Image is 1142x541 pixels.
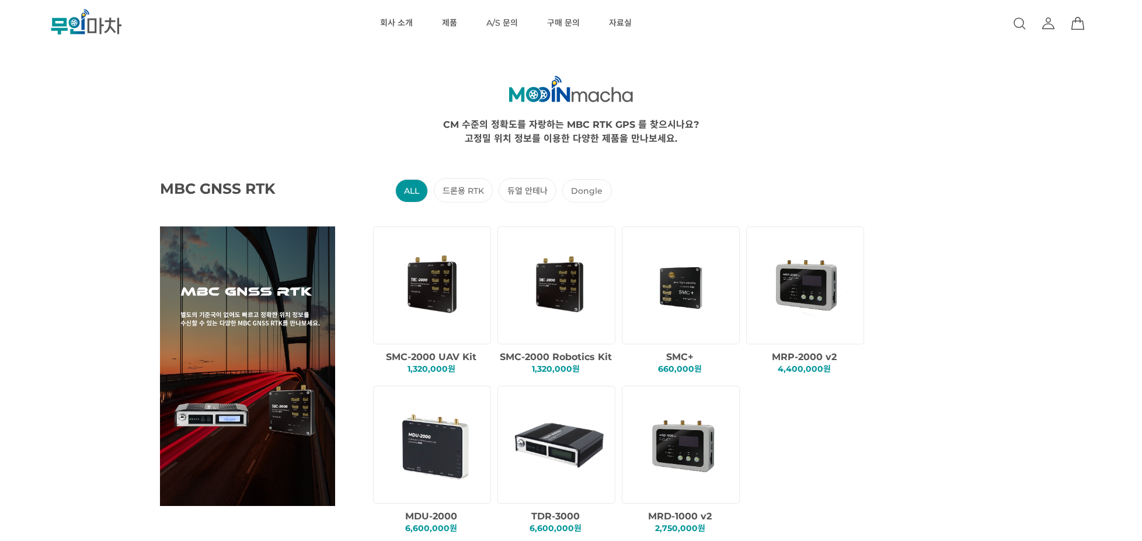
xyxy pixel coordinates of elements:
img: 9b9ab8696318a90dfe4e969267b5ed87.png [757,235,857,335]
span: 2,750,000원 [655,523,705,533]
span: MDU-2000 [405,511,457,522]
span: 1,320,000원 [532,364,580,374]
li: 드론용 RTK [434,178,493,203]
li: Dongle [562,179,611,203]
span: 4,400,000원 [778,364,831,374]
img: main_GNSS_RTK.png [160,226,335,506]
span: SMC-2000 Robotics Kit [500,351,612,362]
li: 듀얼 안테나 [499,178,556,203]
span: 1,320,000원 [408,364,455,374]
img: 74693795f3d35c287560ef585fd79621.png [633,395,733,494]
img: 29e1ed50bec2d2c3d08ab21b2fffb945.png [509,395,608,494]
span: 6,600,000원 [530,523,582,533]
span: MBC GNSS RTK [160,180,306,197]
li: ALL [395,179,428,203]
span: SMC-2000 UAV Kit [386,351,476,362]
span: MRP-2000 v2 [772,351,837,362]
span: TDR-3000 [531,511,580,522]
div: CM 수준의 정확도를 자랑하는 MBC RTK GPS 를 찾으시나요? 고정밀 위치 정보를 이용한 다양한 제품을 만나보세요. [46,117,1096,145]
span: MRD-1000 v2 [648,511,712,522]
img: dd1389de6ba74b56ed1c86d804b0ca77.png [509,235,608,335]
img: 1ee78b6ef8b89e123d6f4d8a617f2cc2.png [384,235,484,335]
img: 6483618fc6c74fd86d4df014c1d99106.png [384,395,484,494]
img: f8268eb516eb82712c4b199d88f6799e.png [633,235,733,335]
span: SMC+ [666,351,694,362]
span: 660,000원 [658,364,702,374]
span: 6,600,000원 [405,523,457,533]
